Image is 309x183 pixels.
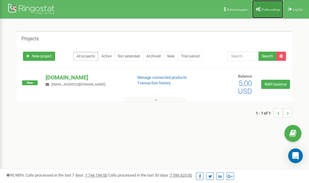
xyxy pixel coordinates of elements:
[258,52,277,61] button: Search
[115,52,143,61] a: Not extended
[261,80,290,89] a: Refill balance
[21,36,39,42] h5: Projects
[137,75,187,80] a: Manage connected products
[22,80,38,85] span: New
[51,82,105,86] span: [EMAIL_ADDRESS][DOMAIN_NAME]
[23,52,55,61] a: New project
[137,81,171,85] a: Transaction history
[46,74,127,82] p: [DOMAIN_NAME]
[25,173,107,178] span: Calls processed in the last 7 days :
[238,79,252,96] span: 5,00 USD
[108,173,192,178] span: Calls processed in the last 30 days :
[6,173,24,178] span: 99,989%
[238,74,252,79] span: Balance
[170,173,192,178] u: 7 596 625,00
[227,8,248,11] span: Referral program
[256,102,292,124] nav: ...
[73,52,98,61] a: All projects
[293,8,303,11] span: Log Out
[288,148,303,163] div: Open Intercom Messenger
[227,52,259,61] input: Search
[143,52,164,61] a: Archived
[85,173,107,178] u: 1 744 194,00
[262,8,280,11] span: Profile settings
[256,108,274,118] span: 1 - 1 of 1
[178,52,203,61] a: Trial period
[164,52,178,61] a: New
[98,52,115,61] a: Active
